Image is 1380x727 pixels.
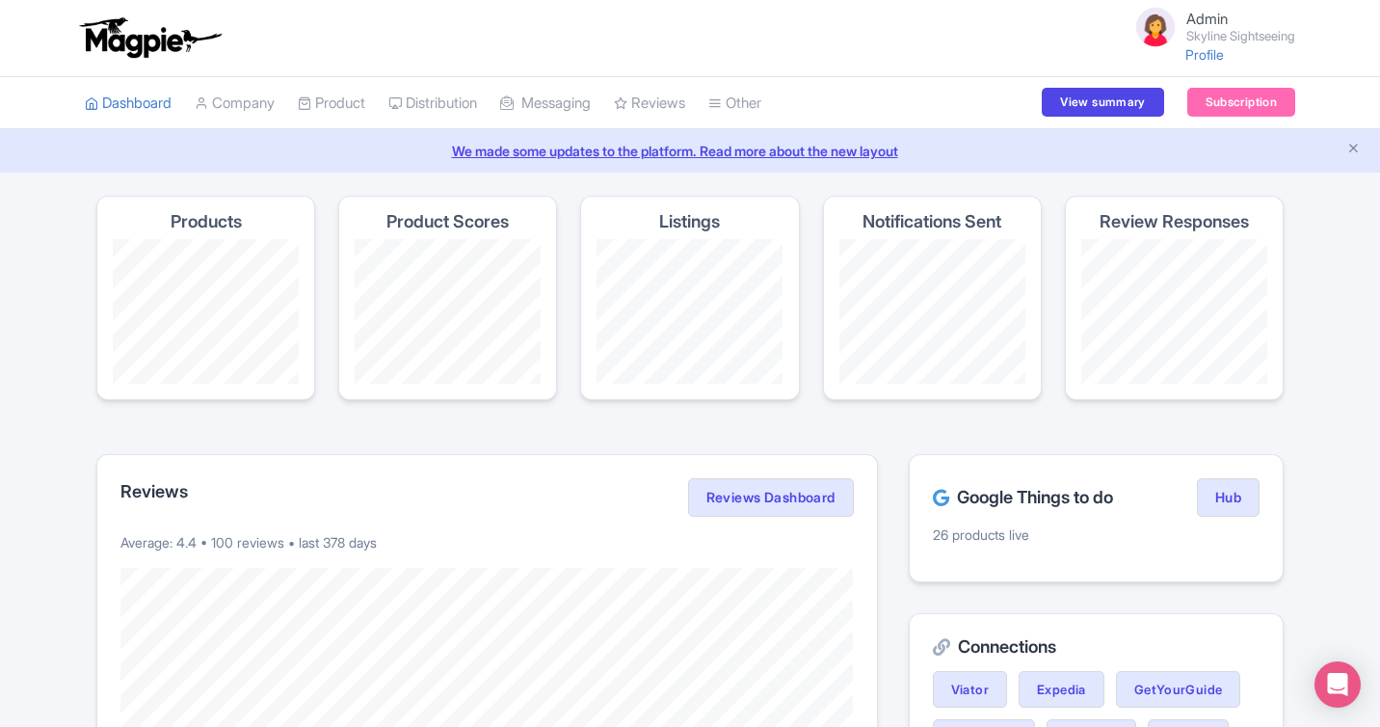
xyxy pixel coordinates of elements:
a: Viator [933,671,1007,708]
a: Admin Skyline Sightseeing [1121,4,1295,50]
img: logo-ab69f6fb50320c5b225c76a69d11143b.png [75,16,225,59]
a: Messaging [500,77,591,130]
a: Product [298,77,365,130]
span: Admin [1186,10,1228,28]
a: Reviews Dashboard [688,478,854,517]
a: Company [195,77,275,130]
h4: Review Responses [1100,212,1249,231]
a: Hub [1197,478,1260,517]
button: Close announcement [1346,139,1361,161]
h2: Google Things to do [933,488,1113,507]
h4: Notifications Sent [862,212,1001,231]
h2: Reviews [120,482,188,501]
h4: Listings [659,212,720,231]
p: 26 products live [933,525,1260,545]
a: We made some updates to the platform. Read more about the new layout [12,141,1368,161]
img: avatar_key_member-9c1dde93af8b07d7383eb8b5fb890c87.png [1132,4,1179,50]
a: Other [708,77,761,130]
a: Dashboard [85,77,172,130]
a: Profile [1185,46,1224,63]
a: View summary [1042,88,1163,117]
h4: Products [171,212,242,231]
a: Expedia [1019,671,1104,708]
small: Skyline Sightseeing [1186,30,1295,42]
h2: Connections [933,637,1260,657]
a: Reviews [614,77,685,130]
a: GetYourGuide [1116,671,1241,708]
div: Open Intercom Messenger [1314,661,1361,708]
a: Distribution [388,77,477,130]
h4: Product Scores [386,212,509,231]
a: Subscription [1187,88,1295,117]
p: Average: 4.4 • 100 reviews • last 378 days [120,532,854,552]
